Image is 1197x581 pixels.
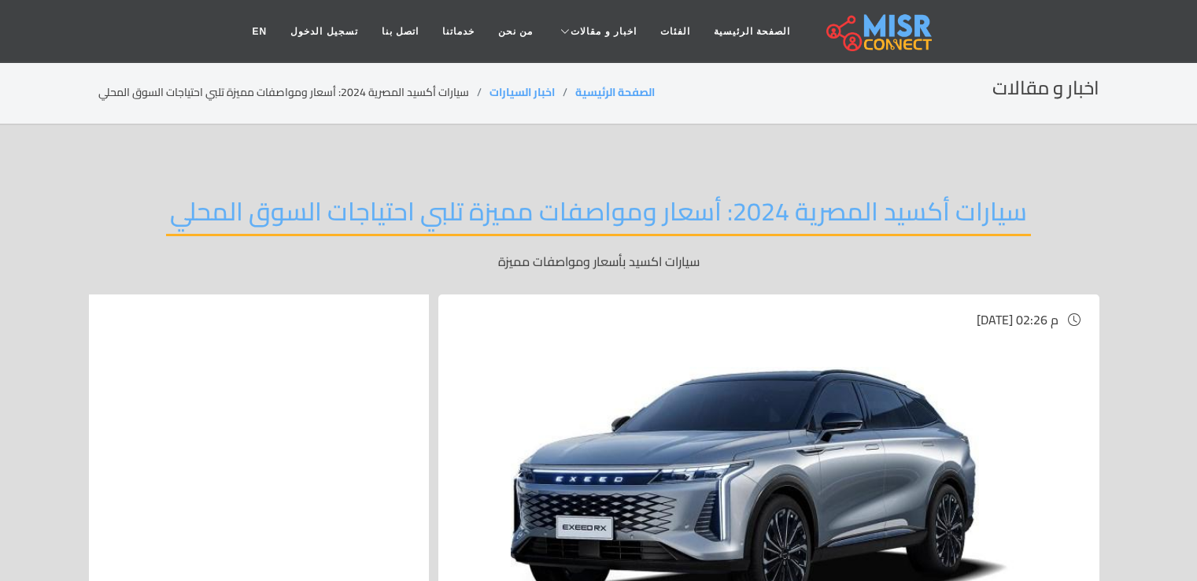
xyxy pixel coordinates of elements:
a: من نحن [486,17,545,46]
a: الصفحة الرئيسية [575,82,655,102]
a: تسجيل الدخول [279,17,369,46]
p: سيارات اكسيد بأسعار ومواصفات مميزة [98,252,1099,271]
a: EN [241,17,279,46]
a: الصفحة الرئيسية [702,17,802,46]
img: main.misr_connect [826,12,932,51]
h2: سيارات أكسيد المصرية 2024: أسعار ومواصفات مميزة تلبي احتياجات السوق المحلي [166,196,1031,236]
li: سيارات أكسيد المصرية 2024: أسعار ومواصفات مميزة تلبي احتياجات السوق المحلي [98,84,490,101]
a: الفئات [648,17,702,46]
a: اخبار السيارات [490,82,555,102]
a: اخبار و مقالات [545,17,648,46]
span: [DATE] 02:26 م [977,308,1058,331]
a: خدماتنا [430,17,486,46]
span: اخبار و مقالات [571,24,637,39]
a: اتصل بنا [370,17,430,46]
h2: اخبار و مقالات [992,77,1099,100]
